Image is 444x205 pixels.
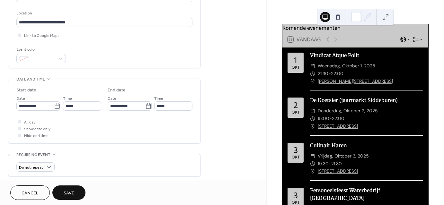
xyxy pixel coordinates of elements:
span: Recurring event [16,151,50,158]
div: ​ [310,152,315,160]
span: Time [63,95,72,102]
div: ​ [310,107,315,115]
div: Culinair Haren [310,141,423,149]
div: 1 [293,56,298,64]
div: ​ [310,167,315,175]
span: Date [108,95,116,102]
span: vrijdag, oktober 3, 2025 [318,152,369,160]
span: Show date only [24,126,50,132]
div: Event color [16,46,65,53]
a: [STREET_ADDRESS] [318,123,358,130]
span: woensdag, oktober 1, 2025 [318,62,375,70]
div: End date [108,87,126,94]
span: - [329,115,332,123]
div: okt [292,155,300,159]
span: 19:30 [318,160,329,168]
div: Start date [16,87,36,94]
div: okt [292,110,300,115]
span: donderdag, oktober 2, 2025 [318,107,378,115]
span: 21:30 [331,160,342,168]
div: De Koetsier (jaarmarkt Siddeburen) [310,96,423,104]
div: Vindicat Atque Polit [310,51,423,59]
button: Save [52,185,85,200]
div: Personeelsfeest Waterbedrijf [GEOGRAPHIC_DATA] [310,186,423,202]
a: [PERSON_NAME][STREET_ADDRESS] [318,78,393,85]
div: ​ [310,115,315,123]
span: Hide end time [24,132,49,139]
div: ​ [310,123,315,130]
div: Location [16,10,191,17]
span: All day [24,119,35,126]
span: Save [64,190,74,197]
div: ​ [310,160,315,168]
a: [STREET_ADDRESS] [318,167,358,175]
span: - [329,160,331,168]
div: 3 [293,191,298,199]
div: ​ [310,78,315,85]
span: Time [154,95,163,102]
span: Link to Google Maps [24,32,59,39]
span: Date and time [16,76,45,83]
span: 22:00 [331,70,343,78]
div: Komende evenementen [282,24,428,32]
span: Do not repeat [19,164,43,171]
span: 15:00 [318,115,329,123]
div: 2 [293,101,298,109]
div: ​ [310,62,315,70]
div: ​ [310,70,315,78]
span: 21:30 [318,70,328,78]
div: 3 [293,146,298,154]
span: 22:00 [332,115,344,123]
span: - [328,70,331,78]
div: okt [292,65,300,70]
div: okt [292,201,300,205]
span: Date [16,95,25,102]
span: Cancel [22,190,39,197]
button: Cancel [10,185,50,200]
